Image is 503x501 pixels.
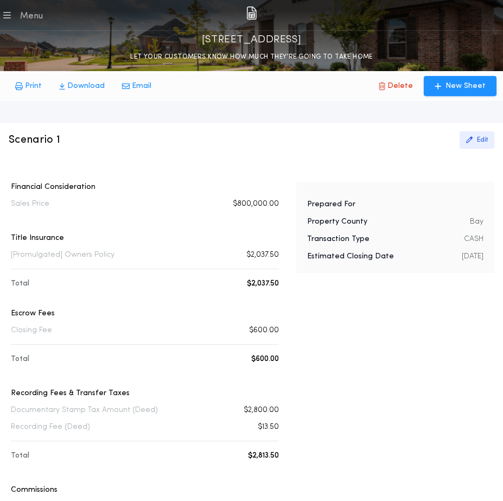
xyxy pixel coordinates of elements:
button: Print [7,77,50,96]
p: $600.00 [251,354,279,365]
p: Total [11,451,29,461]
h3: Scenario 1 [9,132,61,148]
p: [STREET_ADDRESS] [202,31,301,48]
p: Delete [387,81,413,92]
p: Bay [470,217,483,227]
p: Total [11,278,29,289]
p: Commissions [11,485,279,496]
p: $2,800.00 [244,405,279,416]
p: Transaction Type [307,234,370,245]
p: Property County [307,217,367,227]
p: [Promulgated] Owners Policy [11,250,114,261]
img: img [246,7,257,20]
p: LET YOUR CUSTOMERS KNOW HOW MUCH THEY’RE GOING TO TAKE HOME [130,52,373,62]
p: Recording Fees & Transfer Taxes [11,388,279,399]
p: Email [132,81,151,92]
p: Closing Fee [11,325,52,336]
p: Print [25,81,42,92]
button: New Sheet [424,76,496,97]
p: $600.00 [249,325,279,336]
p: Prepared For [307,199,355,210]
button: Email [113,77,160,96]
p: Total [11,354,29,365]
p: $13.50 [258,422,279,433]
p: Documentary Stamp Tax Amount (Deed) [11,405,158,416]
p: Sales Price [11,199,49,210]
p: Financial Consideration [11,182,279,193]
div: Menu [20,10,43,23]
p: $2,037.50 [247,278,279,289]
p: CASH [464,234,483,245]
button: Delete [370,76,422,97]
p: Estimated Closing Date [307,251,394,262]
button: Download [50,77,113,96]
p: New Sheet [445,81,486,92]
p: $800,000.00 [233,199,279,210]
p: Title Insurance [11,233,279,244]
p: Recording Fee (Deed) [11,422,90,433]
p: $2,813.50 [248,451,279,461]
button: Edit [460,131,494,149]
p: Escrow Fees [11,308,279,319]
p: $2,037.50 [246,250,279,261]
p: Edit [477,136,488,144]
p: [DATE] [462,251,483,262]
p: Download [67,81,105,92]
